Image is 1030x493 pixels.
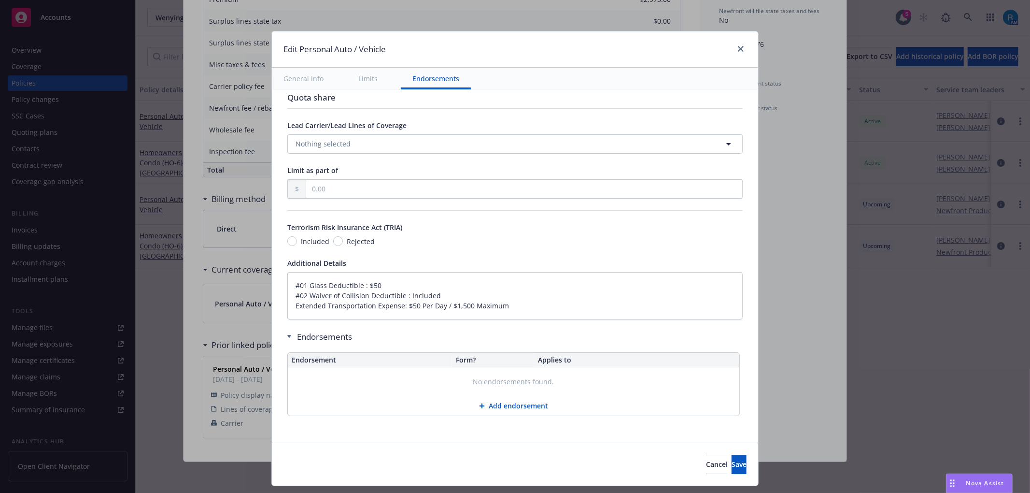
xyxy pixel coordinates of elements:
button: Endorsements [401,68,471,89]
span: Limit as part of [287,166,338,175]
h1: Edit Personal Auto / Vehicle [283,43,386,56]
input: 0.00 [306,180,742,198]
div: Endorsements [287,331,740,343]
span: Additional Details [287,259,346,268]
button: Limits [347,68,389,89]
th: Endorsement [288,353,452,367]
span: Lead Carrier/Lead Lines of Coverage [287,121,407,130]
span: Terrorism Risk Insurance Act (TRIA) [287,223,402,232]
th: Form? [452,353,534,367]
span: Rejected [347,236,375,246]
input: Rejected [333,236,343,246]
button: General info [272,68,335,89]
span: Included [301,236,329,246]
th: Applies to [534,353,739,367]
button: Nothing selected [287,134,743,154]
div: Quota share [287,91,743,104]
button: Nova Assist [946,474,1013,493]
div: Drag to move [946,474,959,493]
input: Included [287,236,297,246]
span: Nova Assist [966,479,1004,487]
span: No endorsements found. [473,377,554,387]
span: Nothing selected [296,139,351,149]
textarea: #01 Glass Deductible : $50 #02 Waiver of Collision Deductible : Included Extended Transportation ... [287,272,743,319]
button: Add endorsement [288,396,739,416]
